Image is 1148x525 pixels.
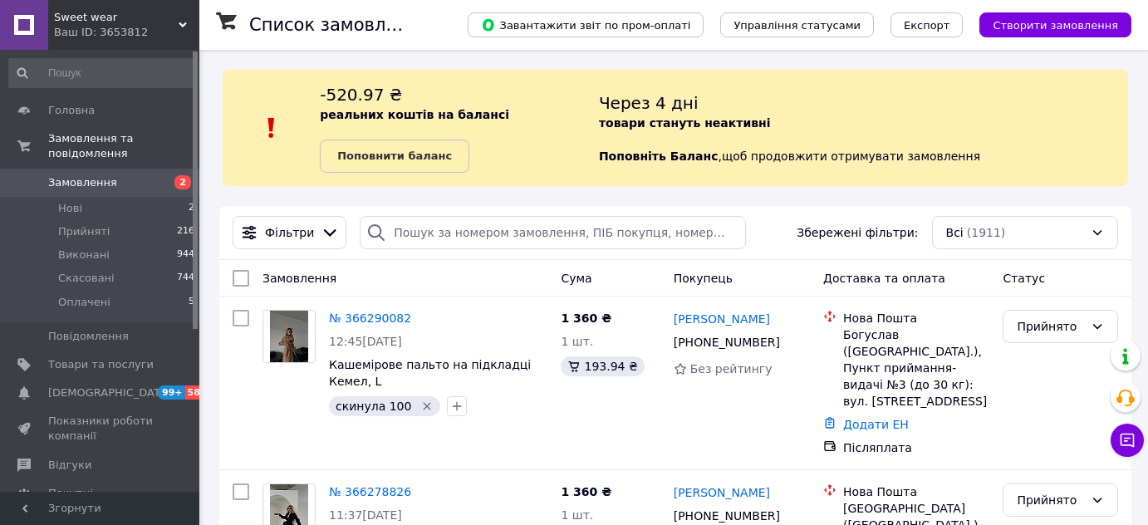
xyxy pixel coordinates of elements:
[904,19,950,32] span: Експорт
[329,485,411,498] a: № 366278826
[797,224,918,241] span: Збережені фільтри:
[561,335,593,348] span: 1 шт.
[468,12,704,37] button: Завантажити звіт по пром-оплаті
[177,271,194,286] span: 744
[174,175,191,189] span: 2
[967,226,1006,239] span: (1911)
[946,224,964,241] span: Всі
[54,10,179,25] span: Sweet wear
[733,19,861,32] span: Управління статусами
[561,272,591,285] span: Cума
[177,224,194,239] span: 216
[993,19,1118,32] span: Створити замовлення
[843,483,989,500] div: Нова Пошта
[48,357,154,372] span: Товари та послуги
[58,224,110,239] span: Прийняті
[158,385,185,400] span: 99+
[189,295,194,310] span: 5
[8,58,196,88] input: Пошук
[48,131,199,161] span: Замовлення та повідомлення
[265,224,314,241] span: Фільтри
[674,272,733,285] span: Покупець
[843,310,989,326] div: Нова Пошта
[599,93,699,113] span: Через 4 дні
[674,484,770,501] a: [PERSON_NAME]
[1017,317,1084,336] div: Прийнято
[320,140,469,173] a: Поповнити баланс
[690,362,773,375] span: Без рейтингу
[177,248,194,262] span: 944
[561,508,593,522] span: 1 шт.
[1111,424,1144,457] button: Чат з покупцем
[48,385,171,400] span: [DEMOGRAPHIC_DATA]
[481,17,690,32] span: Завантажити звіт по пром-оплаті
[599,150,719,163] b: Поповніть Баланс
[561,312,611,325] span: 1 360 ₴
[670,331,783,354] div: [PHONE_NUMBER]
[185,385,204,400] span: 58
[823,272,945,285] span: Доставка та оплата
[58,295,110,310] span: Оплачені
[1017,491,1084,509] div: Прийнято
[54,25,199,40] div: Ваш ID: 3653812
[48,329,129,344] span: Повідомлення
[189,201,194,216] span: 2
[320,108,509,121] b: реальних коштів на балансі
[58,271,115,286] span: Скасовані
[58,248,110,262] span: Виконані
[336,400,411,413] span: скинула 100
[337,150,452,162] b: Поповнити баланс
[48,458,91,473] span: Відгуки
[890,12,964,37] button: Експорт
[720,12,874,37] button: Управління статусами
[561,485,611,498] span: 1 360 ₴
[329,312,411,325] a: № 366290082
[843,439,989,456] div: Післяплата
[48,175,117,190] span: Замовлення
[329,358,531,388] a: Кашемірове пальто на підкладці Кемел, L
[420,400,434,413] svg: Видалити мітку
[963,17,1131,31] a: Створити замовлення
[262,310,316,363] a: Фото товару
[674,311,770,327] a: [PERSON_NAME]
[599,83,1128,173] div: , щоб продовжити отримувати замовлення
[329,508,402,522] span: 11:37[DATE]
[1003,272,1045,285] span: Статус
[48,103,95,118] span: Головна
[48,486,93,501] span: Покупці
[48,414,154,444] span: Показники роботи компанії
[561,356,644,376] div: 193.94 ₴
[320,85,402,105] span: -520.97 ₴
[843,418,909,431] a: Додати ЕН
[259,115,284,140] img: :exclamation:
[360,216,746,249] input: Пошук за номером замовлення, ПІБ покупця, номером телефону, Email, номером накладної
[599,116,771,130] b: товари стануть неактивні
[843,326,989,410] div: Богуслав ([GEOGRAPHIC_DATA].), Пункт приймання-видачі №3 (до 30 кг): вул. [STREET_ADDRESS]
[329,335,402,348] span: 12:45[DATE]
[979,12,1131,37] button: Створити замовлення
[270,311,309,362] img: Фото товару
[249,15,418,35] h1: Список замовлень
[262,272,336,285] span: Замовлення
[58,201,82,216] span: Нові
